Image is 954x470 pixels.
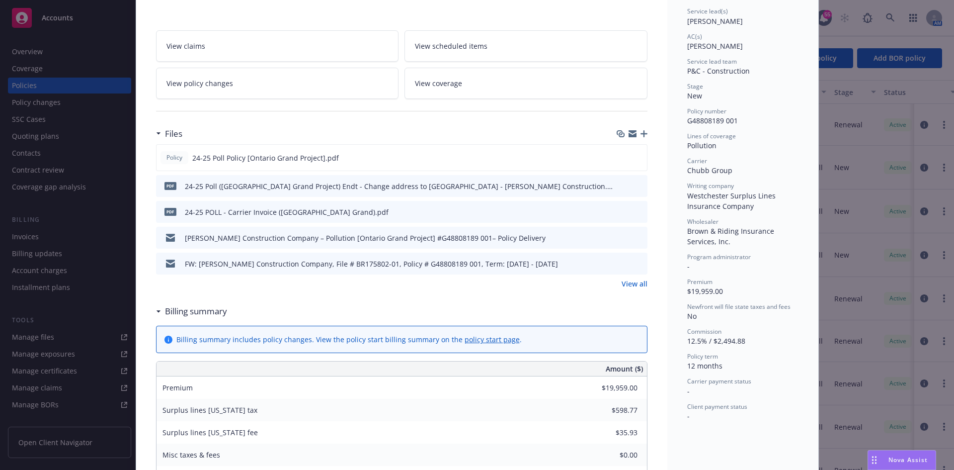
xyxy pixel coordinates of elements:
[579,403,643,418] input: 0.00
[165,127,182,140] h3: Files
[687,141,716,150] span: Pollution
[176,334,522,345] div: Billing summary includes policy changes. View the policy start billing summary on the .
[166,78,233,89] span: View policy changes
[687,311,697,321] span: No
[192,153,339,163] span: 24-25 Poll Policy [Ontario Grand Project].pdf
[687,278,713,286] span: Premium
[687,352,718,361] span: Policy term
[156,30,399,62] a: View claims
[635,233,643,243] button: preview file
[687,157,707,165] span: Carrier
[687,327,721,336] span: Commission
[687,182,734,190] span: Writing company
[687,107,726,115] span: Policy number
[622,279,647,289] a: View all
[868,451,880,470] div: Drag to move
[687,402,747,411] span: Client payment status
[162,405,257,415] span: Surplus lines [US_STATE] tax
[618,153,626,163] button: download file
[465,335,520,344] a: policy start page
[156,305,227,318] div: Billing summary
[687,82,703,91] span: Stage
[619,181,627,191] button: download file
[687,286,723,296] span: $19,959.00
[635,259,643,269] button: preview file
[619,233,627,243] button: download file
[166,41,205,51] span: View claims
[185,181,615,191] div: 24-25 Poll ([GEOGRAPHIC_DATA] Grand Project) Endt - Change address to [GEOGRAPHIC_DATA] - [PERSON...
[687,226,776,246] span: Brown & Riding Insurance Services, Inc.
[606,364,643,374] span: Amount ($)
[687,41,743,51] span: [PERSON_NAME]
[185,207,389,217] div: 24-25 POLL - Carrier Invoice ([GEOGRAPHIC_DATA] Grand).pdf
[687,411,690,421] span: -
[687,253,751,261] span: Program administrator
[185,259,558,269] div: FW: [PERSON_NAME] Construction Company, File # BR175802-01, Policy # G48808189 001, Term: [DATE] ...
[687,132,736,140] span: Lines of coverage
[156,127,182,140] div: Files
[687,166,732,175] span: Chubb Group
[162,428,258,437] span: Surplus lines [US_STATE] fee
[687,361,722,371] span: 12 months
[868,450,936,470] button: Nova Assist
[687,7,728,15] span: Service lead(s)
[579,425,643,440] input: 0.00
[634,153,643,163] button: preview file
[687,386,690,396] span: -
[687,16,743,26] span: [PERSON_NAME]
[687,32,702,41] span: AC(s)
[162,383,193,392] span: Premium
[635,181,643,191] button: preview file
[687,302,791,311] span: Newfront will file state taxes and fees
[164,182,176,189] span: pdf
[687,91,702,100] span: New
[687,116,738,125] span: G48808189 001
[415,41,487,51] span: View scheduled items
[687,377,751,385] span: Carrier payment status
[619,207,627,217] button: download file
[185,233,546,243] div: [PERSON_NAME] Construction Company – Pollution [Ontario Grand Project] #G48808189 001– Policy Del...
[687,336,745,346] span: 12.5% / $2,494.88
[164,153,184,162] span: Policy
[687,191,778,211] span: Westchester Surplus Lines Insurance Company
[415,78,462,89] span: View coverage
[164,208,176,215] span: pdf
[687,57,737,66] span: Service lead team
[687,262,690,271] span: -
[687,217,718,226] span: Wholesaler
[619,259,627,269] button: download file
[404,68,647,99] a: View coverage
[888,456,928,464] span: Nova Assist
[404,30,647,62] a: View scheduled items
[579,380,643,395] input: 0.00
[635,207,643,217] button: preview file
[165,305,227,318] h3: Billing summary
[156,68,399,99] a: View policy changes
[687,66,750,76] span: P&C - Construction
[579,448,643,463] input: 0.00
[162,450,220,460] span: Misc taxes & fees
